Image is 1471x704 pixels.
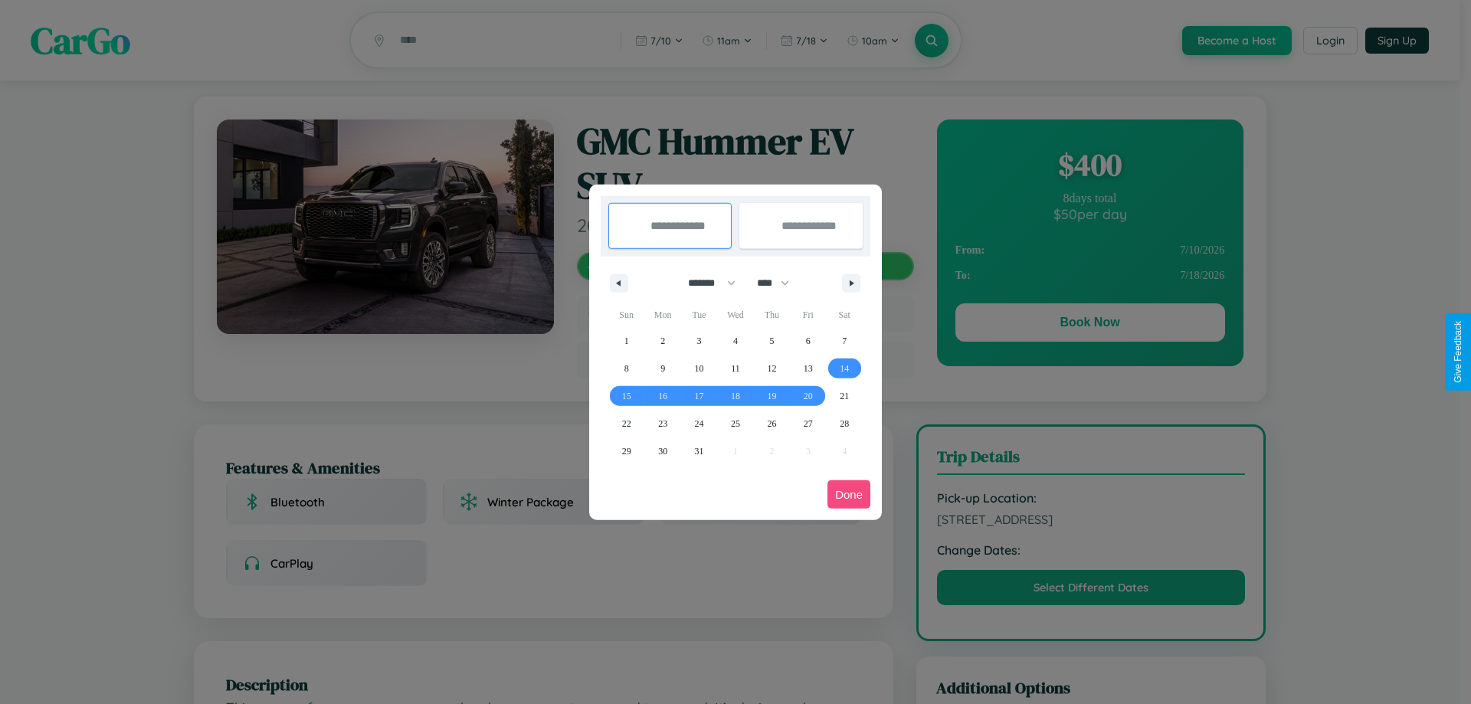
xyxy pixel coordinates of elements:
button: 27 [790,410,826,437]
button: 31 [681,437,717,465]
button: 2 [644,327,680,355]
span: 20 [804,382,813,410]
span: 11 [731,355,740,382]
button: 25 [717,410,753,437]
span: 3 [697,327,702,355]
button: 6 [790,327,826,355]
span: 22 [622,410,631,437]
span: 19 [767,382,776,410]
span: 28 [840,410,849,437]
button: 23 [644,410,680,437]
span: 2 [660,327,665,355]
span: 26 [767,410,776,437]
button: 7 [827,327,863,355]
span: 14 [840,355,849,382]
span: 21 [840,382,849,410]
span: 30 [658,437,667,465]
span: Fri [790,303,826,327]
button: Done [827,480,870,509]
button: 19 [754,382,790,410]
span: 10 [695,355,704,382]
span: 17 [695,382,704,410]
span: 6 [806,327,811,355]
button: 11 [717,355,753,382]
span: 23 [658,410,667,437]
span: 12 [767,355,776,382]
button: 5 [754,327,790,355]
button: 16 [644,382,680,410]
span: 16 [658,382,667,410]
button: 30 [644,437,680,465]
button: 14 [827,355,863,382]
span: Tue [681,303,717,327]
span: 8 [624,355,629,382]
div: Give Feedback [1453,321,1463,383]
button: 17 [681,382,717,410]
span: 31 [695,437,704,465]
span: 5 [769,327,774,355]
span: 24 [695,410,704,437]
button: 15 [608,382,644,410]
button: 18 [717,382,753,410]
span: 4 [733,327,738,355]
button: 10 [681,355,717,382]
span: 27 [804,410,813,437]
span: Wed [717,303,753,327]
button: 22 [608,410,644,437]
button: 4 [717,327,753,355]
span: 29 [622,437,631,465]
button: 28 [827,410,863,437]
span: 7 [842,327,847,355]
button: 3 [681,327,717,355]
span: Mon [644,303,680,327]
button: 26 [754,410,790,437]
span: 18 [731,382,740,410]
button: 12 [754,355,790,382]
span: 13 [804,355,813,382]
span: 25 [731,410,740,437]
span: 1 [624,327,629,355]
button: 9 [644,355,680,382]
span: Sun [608,303,644,327]
button: 8 [608,355,644,382]
button: 20 [790,382,826,410]
button: 1 [608,327,644,355]
button: 13 [790,355,826,382]
span: Sat [827,303,863,327]
span: Thu [754,303,790,327]
span: 15 [622,382,631,410]
button: 21 [827,382,863,410]
button: 24 [681,410,717,437]
button: 29 [608,437,644,465]
span: 9 [660,355,665,382]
